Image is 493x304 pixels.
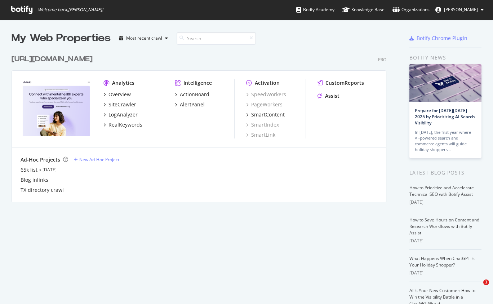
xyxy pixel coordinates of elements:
a: How to Prioritize and Accelerate Technical SEO with Botify Assist [409,185,474,197]
a: Botify Chrome Plugin [409,35,467,42]
a: TX directory crawl [21,186,64,194]
a: SmartIndex [246,121,279,128]
div: Activation [255,79,280,87]
div: Most recent crawl [126,36,162,40]
a: SiteCrawler [103,101,136,108]
iframe: Intercom live chat [468,279,486,297]
div: Organizations [392,6,430,13]
div: SiteCrawler [108,101,136,108]
a: PageWorkers [246,101,283,108]
button: Most recent crawl [116,32,171,44]
div: [DATE] [409,270,481,276]
div: Botify Chrome Plugin [417,35,467,42]
div: [URL][DOMAIN_NAME] [12,54,93,65]
div: Pro [378,57,386,63]
span: Nick Schurk [444,6,478,13]
a: LogAnalyzer [103,111,138,118]
div: RealKeywords [108,121,142,128]
div: Ad-Hoc Projects [21,156,60,163]
div: [DATE] [409,199,481,206]
a: [DATE] [43,167,57,173]
img: Prepare for Black Friday 2025 by Prioritizing AI Search Visibility [409,64,481,102]
a: What Happens When ChatGPT Is Your Holiday Shopper? [409,255,475,268]
a: CustomReports [317,79,364,87]
div: Assist [325,92,339,100]
a: Prepare for [DATE][DATE] 2025 by Prioritizing AI Search Visibility [415,107,475,126]
div: Botify Academy [296,6,334,13]
a: [URL][DOMAIN_NAME] [12,54,96,65]
div: [DATE] [409,238,481,244]
a: Overview [103,91,131,98]
div: grid [12,45,392,202]
div: ActionBoard [180,91,209,98]
div: CustomReports [325,79,364,87]
img: https://www.rula.com/ [21,79,92,136]
div: Intelligence [183,79,212,87]
div: Knowledge Base [342,6,385,13]
span: 1 [483,279,489,285]
div: AlertPanel [180,101,205,108]
button: [PERSON_NAME] [430,4,489,16]
a: SpeedWorkers [246,91,286,98]
a: AlertPanel [175,101,205,108]
span: Welcome back, [PERSON_NAME] ! [38,7,103,13]
div: LogAnalyzer [108,111,138,118]
div: Overview [108,91,131,98]
div: New Ad-Hoc Project [79,157,119,163]
div: Analytics [112,79,134,87]
a: SmartContent [246,111,285,118]
a: RealKeywords [103,121,142,128]
a: Blog inlinks [21,176,48,184]
input: Search [177,32,256,45]
a: ActionBoard [175,91,209,98]
div: In [DATE], the first year where AI-powered search and commerce agents will guide holiday shoppers… [415,129,476,153]
a: SmartLink [246,131,275,138]
a: 65k list [21,166,37,173]
a: How to Save Hours on Content and Research Workflows with Botify Assist [409,217,479,236]
div: Botify news [409,54,481,62]
a: New Ad-Hoc Project [74,157,119,163]
div: Latest Blog Posts [409,169,481,177]
a: Assist [317,92,339,100]
div: SmartContent [251,111,285,118]
div: My Web Properties [12,31,111,45]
